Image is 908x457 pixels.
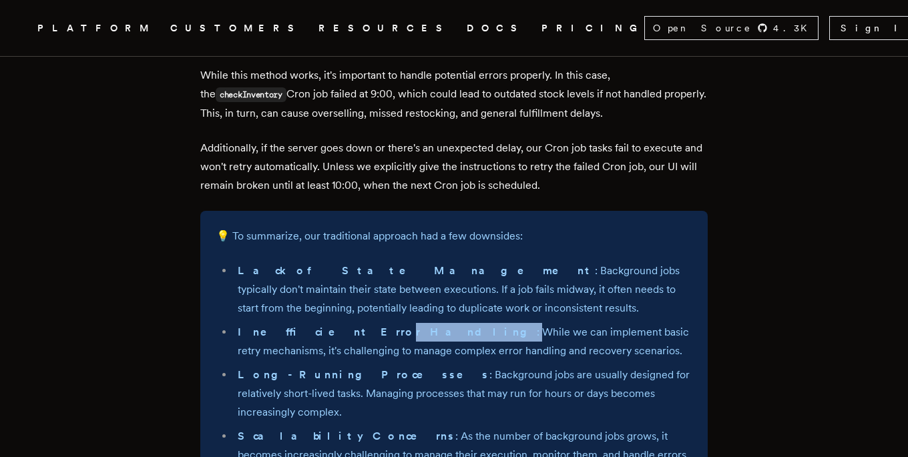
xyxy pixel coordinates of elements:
[200,139,708,195] p: Additionally, if the server goes down or there's an unexpected delay, our Cron job tasks fail to ...
[37,20,154,37] button: PLATFORM
[170,20,302,37] a: CUSTOMERS
[318,20,451,37] button: RESOURCES
[238,430,455,442] strong: Scalability Concerns
[773,21,815,35] span: 4.3 K
[234,323,692,360] li: : While we can implement basic retry mechanisms, it's challenging to manage complex error handlin...
[541,20,644,37] a: PRICING
[216,227,692,246] p: 💡 To summarize, our traditional approach had a few downsides:
[653,21,752,35] span: Open Source
[467,20,525,37] a: DOCS
[234,262,692,318] li: : Background jobs typically don't maintain their state between executions. If a job fails midway,...
[216,87,286,102] code: checkInventory
[238,368,489,381] strong: Long-Running Processes
[238,326,537,338] strong: Inefficient Error Handling
[234,366,692,422] li: : Background jobs are usually designed for relatively short-lived tasks. Managing processes that ...
[238,264,595,277] strong: Lack of State Management
[200,66,708,123] p: While this method works, it's important to handle potential errors properly. In this case, the Cr...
